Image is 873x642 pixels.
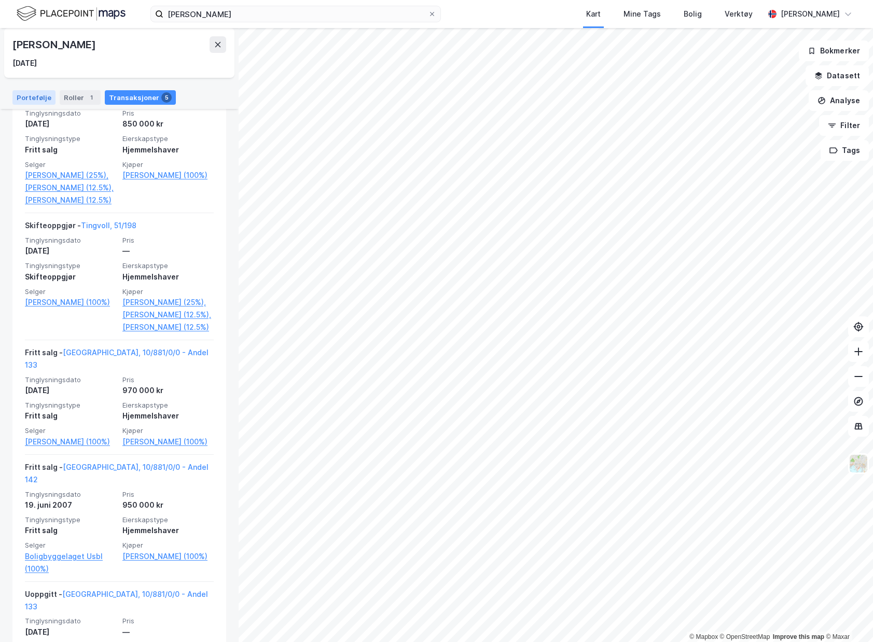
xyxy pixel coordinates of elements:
a: [PERSON_NAME] (100%) [25,436,116,448]
span: Tinglysningstype [25,401,116,410]
div: Fritt salg [25,524,116,537]
span: Tinglysningsdato [25,109,116,118]
div: 950 000 kr [122,499,214,511]
button: Analyse [809,90,869,111]
a: [PERSON_NAME] (100%) [122,550,214,563]
a: [PERSON_NAME] (12.5%), [25,182,116,194]
div: Transaksjoner [105,90,176,105]
span: Pris [122,109,214,118]
span: Eierskapstype [122,515,214,524]
div: [DATE] [25,384,116,397]
a: [PERSON_NAME] (100%) [122,169,214,182]
span: Tinglysningsdato [25,617,116,625]
div: 1 [86,92,96,103]
button: Bokmerker [799,40,869,61]
span: Selger [25,287,116,296]
span: Pris [122,490,214,499]
a: [PERSON_NAME] (25%), [122,296,214,309]
span: Tinglysningstype [25,515,116,524]
span: Kjøper [122,426,214,435]
a: [GEOGRAPHIC_DATA], 10/881/0/0 - Andel 133 [25,348,209,369]
a: [PERSON_NAME] (25%), [25,169,116,182]
span: Pris [122,375,214,384]
div: [DATE] [12,57,37,69]
img: logo.f888ab2527a4732fd821a326f86c7f29.svg [17,5,126,23]
button: Filter [819,115,869,136]
div: — [122,245,214,257]
div: [PERSON_NAME] [781,8,840,20]
div: Kart [586,8,601,20]
div: Portefølje [12,90,56,105]
div: Skifteoppgjør [25,271,116,283]
span: Selger [25,541,116,550]
button: Tags [821,140,869,161]
div: 19. juni 2007 [25,499,116,511]
a: Mapbox [689,633,718,640]
span: Kjøper [122,160,214,169]
div: Fritt salg - [25,346,214,375]
div: 5 [161,92,172,103]
div: Hjemmelshaver [122,524,214,537]
a: [GEOGRAPHIC_DATA], 10/881/0/0 - Andel 142 [25,463,209,484]
span: Tinglysningstype [25,134,116,143]
span: Eierskapstype [122,401,214,410]
a: OpenStreetMap [720,633,770,640]
div: Skifteoppgjør - [25,219,136,236]
input: Søk på adresse, matrikkel, gårdeiere, leietakere eller personer [163,6,428,22]
div: [DATE] [25,626,116,638]
div: Hjemmelshaver [122,271,214,283]
span: Kjøper [122,541,214,550]
span: Pris [122,236,214,245]
a: [PERSON_NAME] (100%) [122,436,214,448]
a: Tingvoll, 51/198 [81,221,136,230]
div: — [122,626,214,638]
a: [PERSON_NAME] (12.5%) [25,194,116,206]
div: Fritt salg - [25,461,214,490]
a: Improve this map [773,633,824,640]
div: Hjemmelshaver [122,144,214,156]
iframe: Chat Widget [821,592,873,642]
span: Kjøper [122,287,214,296]
div: Mine Tags [623,8,661,20]
div: Bolig [684,8,702,20]
div: Kontrollprogram for chat [821,592,873,642]
span: Tinglysningsdato [25,236,116,245]
div: Uoppgitt - [25,588,214,617]
span: Selger [25,160,116,169]
div: [PERSON_NAME] [12,36,98,53]
span: Tinglysningstype [25,261,116,270]
div: 970 000 kr [122,384,214,397]
button: Datasett [806,65,869,86]
a: [PERSON_NAME] (100%) [25,296,116,309]
a: Boligbyggelaget Usbl (100%) [25,550,116,575]
a: [PERSON_NAME] (12.5%), [122,309,214,321]
div: Verktøy [725,8,753,20]
a: [PERSON_NAME] (12.5%) [122,321,214,333]
div: Fritt salg [25,410,116,422]
div: [DATE] [25,118,116,130]
span: Eierskapstype [122,261,214,270]
div: 850 000 kr [122,118,214,130]
span: Pris [122,617,214,625]
div: [DATE] [25,245,116,257]
img: Z [849,454,868,473]
span: Tinglysningsdato [25,490,116,499]
div: Roller [60,90,101,105]
a: [GEOGRAPHIC_DATA], 10/881/0/0 - Andel 133 [25,590,208,611]
span: Selger [25,426,116,435]
span: Tinglysningsdato [25,375,116,384]
div: Fritt salg [25,144,116,156]
span: Eierskapstype [122,134,214,143]
div: Hjemmelshaver [122,410,214,422]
